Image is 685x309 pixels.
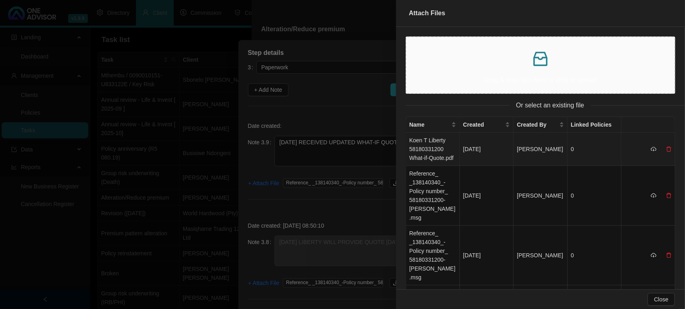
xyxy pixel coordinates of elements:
td: [DATE] [460,133,514,166]
span: Close [654,295,669,304]
span: Created By [517,120,557,129]
button: Close [648,293,675,306]
span: delete [666,252,672,258]
td: 0 [568,226,622,285]
th: Linked Policies [568,117,622,133]
span: delete [666,193,672,198]
span: cloud-download [651,252,657,258]
span: cloud-download [651,146,657,152]
span: [PERSON_NAME] [517,252,563,259]
td: Koen T Liberty 58180331200 What-if-Quote.pdf [406,133,460,166]
span: Name [409,120,450,129]
td: Reference_ _138140340_-Policy number_ 58180331200-[PERSON_NAME].msg [406,166,460,226]
span: cloud-download [651,193,657,198]
th: Created By [514,117,567,133]
span: inbox [531,49,550,69]
th: Name [406,117,460,133]
th: Created [460,117,514,133]
td: [DATE] [460,226,514,285]
span: Attach Files [409,10,445,16]
span: Or select an existing file [510,100,591,110]
td: 0 [568,166,622,226]
td: Reference_ _138140340_-Policy number_ 58180331200-[PERSON_NAME].msg [406,226,460,285]
span: [PERSON_NAME] [517,146,563,152]
td: 0 [568,133,622,166]
span: [PERSON_NAME] [517,192,563,199]
td: [DATE] [460,166,514,226]
span: Created [463,120,504,129]
p: Drag & drop files here or click to upload [413,75,668,85]
span: delete [666,146,672,152]
span: inboxDrag & drop files here or click to upload [407,37,675,93]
